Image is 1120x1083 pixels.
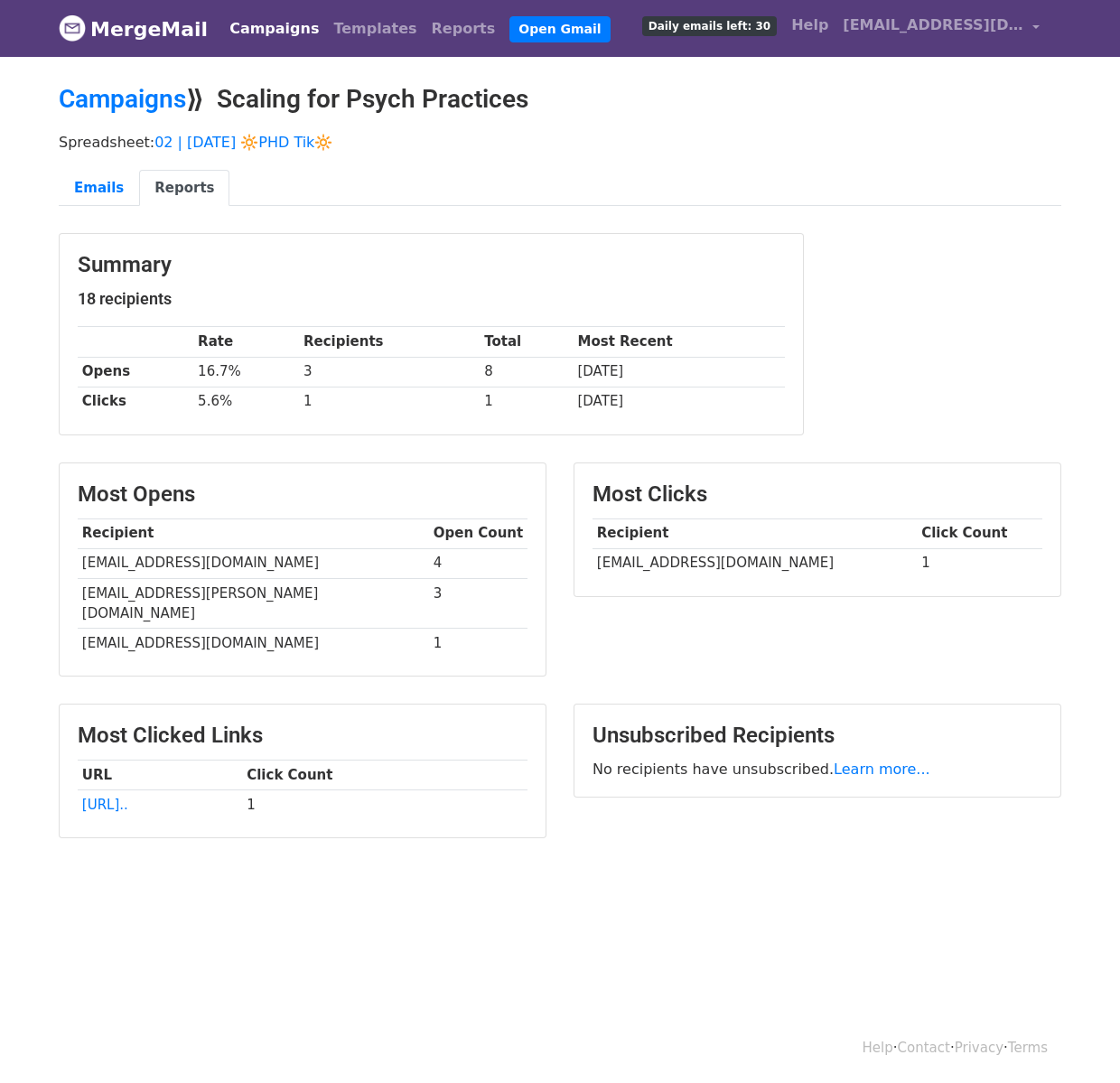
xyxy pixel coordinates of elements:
[78,289,785,309] h5: 18 recipients
[574,357,785,387] td: [DATE]
[59,84,1061,115] h2: ⟫ Scaling for Psych Practices
[593,723,1042,749] h3: Unsubscribed Recipients
[242,761,527,790] th: Click Count
[193,387,299,416] td: 5.6%
[78,629,429,658] td: [EMAIL_ADDRESS][DOMAIN_NAME]
[78,481,527,508] h3: Most Opens
[480,327,573,357] th: Total
[898,1040,950,1056] a: Contact
[843,14,1023,36] span: [EMAIL_ADDRESS][DOMAIN_NAME]
[222,11,326,47] a: Campaigns
[480,387,573,416] td: 1
[835,7,1047,50] a: [EMAIL_ADDRESS][DOMAIN_NAME]
[863,1040,893,1056] a: Help
[642,16,777,36] span: Daily emails left: 30
[139,170,229,207] a: Reports
[593,548,917,578] td: [EMAIL_ADDRESS][DOMAIN_NAME]
[1030,996,1120,1083] iframe: Chat Widget
[59,133,1061,152] p: Spreadsheet:
[593,481,1042,508] h3: Most Clicks
[78,387,193,416] th: Clicks
[429,548,527,578] td: 4
[784,7,835,43] a: Help
[574,387,785,416] td: [DATE]
[59,84,186,114] a: Campaigns
[193,357,299,387] td: 16.7%
[574,327,785,357] th: Most Recent
[299,387,480,416] td: 1
[78,357,193,387] th: Opens
[299,357,480,387] td: 3
[326,11,424,47] a: Templates
[78,252,785,278] h3: Summary
[82,797,128,813] a: [URL]..
[1008,1040,1048,1056] a: Terms
[917,518,1042,548] th: Click Count
[480,357,573,387] td: 8
[78,723,527,749] h3: Most Clicked Links
[78,548,429,578] td: [EMAIL_ADDRESS][DOMAIN_NAME]
[78,761,242,790] th: URL
[593,760,1042,779] p: No recipients have unsubscribed.
[154,134,332,151] a: 02 | [DATE] 🔆PHD Tik🔆
[429,578,527,629] td: 3
[955,1040,1003,1056] a: Privacy
[193,327,299,357] th: Rate
[635,7,784,43] a: Daily emails left: 30
[429,518,527,548] th: Open Count
[299,327,480,357] th: Recipients
[78,518,429,548] th: Recipient
[917,548,1042,578] td: 1
[59,170,139,207] a: Emails
[59,14,86,42] img: MergeMail logo
[834,761,930,778] a: Learn more...
[78,578,429,629] td: [EMAIL_ADDRESS][PERSON_NAME][DOMAIN_NAME]
[242,790,527,820] td: 1
[429,629,527,658] td: 1
[425,11,503,47] a: Reports
[59,10,208,48] a: MergeMail
[509,16,610,42] a: Open Gmail
[593,518,917,548] th: Recipient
